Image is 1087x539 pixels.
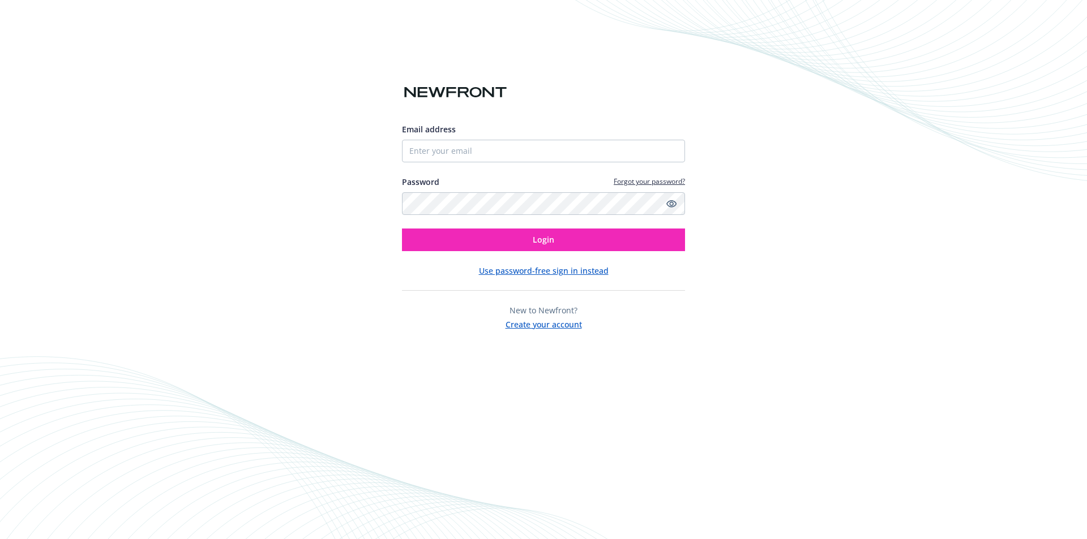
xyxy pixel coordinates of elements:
[402,228,685,251] button: Login
[510,305,577,316] span: New to Newfront?
[479,265,609,277] button: Use password-free sign in instead
[402,192,685,215] input: Enter your password
[402,176,439,188] label: Password
[665,197,678,210] a: Show password
[402,140,685,162] input: Enter your email
[533,234,554,245] span: Login
[402,83,509,102] img: Newfront logo
[614,176,685,186] a: Forgot your password?
[402,124,456,135] span: Email address
[506,316,582,330] button: Create your account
